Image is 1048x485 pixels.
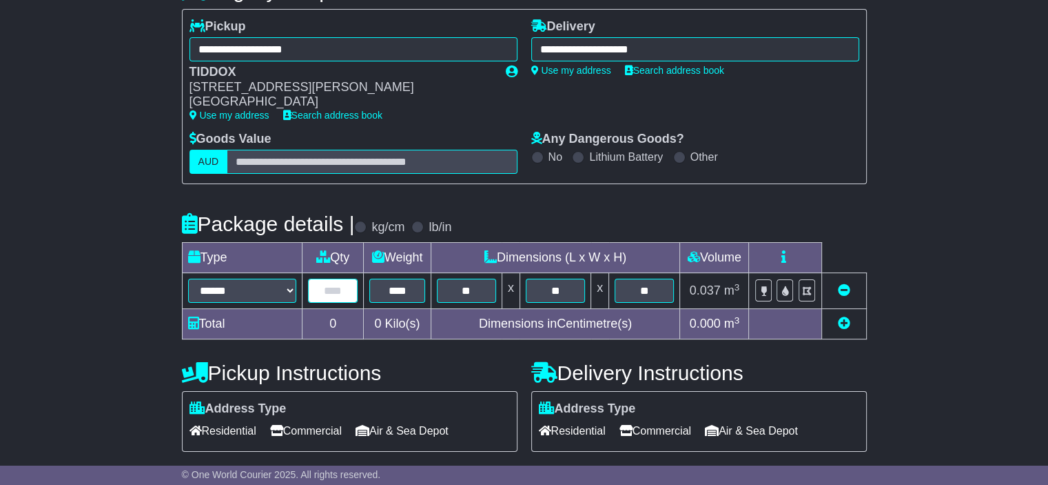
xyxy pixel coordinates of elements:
span: m [724,317,740,330]
a: Search address book [283,110,382,121]
label: Lithium Battery [589,150,663,164]
label: Any Dangerous Goods? [531,132,684,147]
sup: 3 [734,282,740,293]
h4: Delivery Instructions [531,362,867,384]
span: Residential [189,420,256,442]
div: [STREET_ADDRESS][PERSON_NAME] [189,80,492,95]
td: Kilo(s) [364,309,431,339]
h4: Package details | [182,212,355,235]
label: No [548,150,562,164]
div: [GEOGRAPHIC_DATA] [189,95,492,110]
div: TIDDOX [189,65,492,80]
label: Other [690,150,718,164]
a: Use my address [189,110,269,121]
td: x [502,273,520,309]
label: Address Type [189,402,287,417]
sup: 3 [734,315,740,326]
td: Total [182,309,302,339]
a: Remove this item [838,284,850,297]
span: Commercial [619,420,691,442]
span: m [724,284,740,297]
a: Use my address [531,65,611,76]
label: AUD [189,150,228,174]
label: Address Type [539,402,636,417]
span: Residential [539,420,606,442]
span: 0.037 [690,284,721,297]
td: x [591,273,609,309]
a: Search address book [625,65,724,76]
td: Dimensions (L x W x H) [431,243,680,273]
td: Qty [302,243,364,273]
td: Volume [680,243,749,273]
label: Delivery [531,19,595,34]
span: 0.000 [690,317,721,330]
span: 0 [374,317,381,330]
td: Dimensions in Centimetre(s) [431,309,680,339]
td: 0 [302,309,364,339]
label: Pickup [189,19,246,34]
a: Add new item [838,317,850,330]
label: Goods Value [189,132,271,147]
span: Commercial [270,420,342,442]
label: kg/cm [371,220,404,235]
span: Air & Sea Depot [356,420,449,442]
span: Air & Sea Depot [705,420,798,442]
span: © One World Courier 2025. All rights reserved. [182,469,381,480]
h4: Pickup Instructions [182,362,517,384]
td: Type [182,243,302,273]
td: Weight [364,243,431,273]
label: lb/in [429,220,451,235]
